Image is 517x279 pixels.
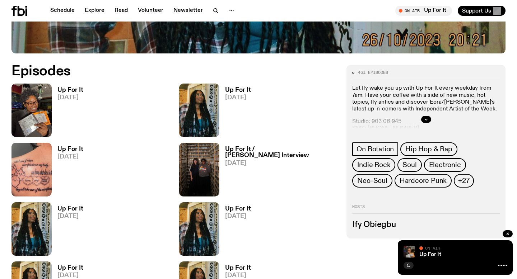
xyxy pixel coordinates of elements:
[352,221,500,229] h3: Ify Obiegbu
[397,158,421,172] a: Soul
[57,206,83,212] h3: Up For It
[454,174,474,188] button: +27
[352,85,500,113] p: Let Ify wake you up with Up For It every weekday from 7am. Have your coffee with a side of new mu...
[80,6,109,16] a: Explore
[395,174,452,188] a: Hardcore Punk
[400,177,447,185] span: Hardcore Punk
[57,213,83,219] span: [DATE]
[358,71,388,75] span: 461 episodes
[52,87,83,137] a: Up For It[DATE]
[419,252,441,257] a: Up For It
[52,206,83,256] a: Up For It[DATE]
[57,273,83,279] span: [DATE]
[57,265,83,271] h3: Up For It
[462,8,491,14] span: Support Us
[219,87,251,137] a: Up For It[DATE]
[169,6,207,16] a: Newsletter
[225,160,338,166] span: [DATE]
[458,6,506,16] button: Support Us
[357,145,394,153] span: On Rotation
[57,95,83,101] span: [DATE]
[400,142,457,156] a: Hip Hop & Rap
[352,205,500,213] h2: Hosts
[405,145,452,153] span: Hip Hop & Rap
[352,142,398,156] a: On Rotation
[402,161,416,169] span: Soul
[357,161,390,169] span: Indie Rock
[395,6,452,16] button: On AirUp For It
[134,6,168,16] a: Volunteer
[225,87,251,93] h3: Up For It
[357,177,387,185] span: Neo-Soul
[225,206,251,212] h3: Up For It
[352,174,392,188] a: Neo-Soul
[11,65,338,78] h2: Episodes
[225,273,251,279] span: [DATE]
[179,202,219,256] img: Ify - a Brown Skin girl with black braided twists, looking up to the side with her tongue stickin...
[424,158,466,172] a: Electronic
[425,246,440,250] span: On Air
[110,6,132,16] a: Read
[225,146,338,159] h3: Up For It / [PERSON_NAME] Interview
[429,161,461,169] span: Electronic
[11,202,52,256] img: Ify - a Brown Skin girl with black braided twists, looking up to the side with her tongue stickin...
[219,206,251,256] a: Up For It[DATE]
[46,6,79,16] a: Schedule
[458,177,469,185] span: +27
[57,154,83,160] span: [DATE]
[57,87,83,93] h3: Up For It
[352,158,395,172] a: Indie Rock
[52,146,83,196] a: Up For It[DATE]
[219,146,338,196] a: Up For It / [PERSON_NAME] Interview[DATE]
[179,84,219,137] img: Ify - a Brown Skin girl with black braided twists, looking up to the side with her tongue stickin...
[225,213,251,219] span: [DATE]
[225,95,251,101] span: [DATE]
[57,146,83,152] h3: Up For It
[225,265,251,271] h3: Up For It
